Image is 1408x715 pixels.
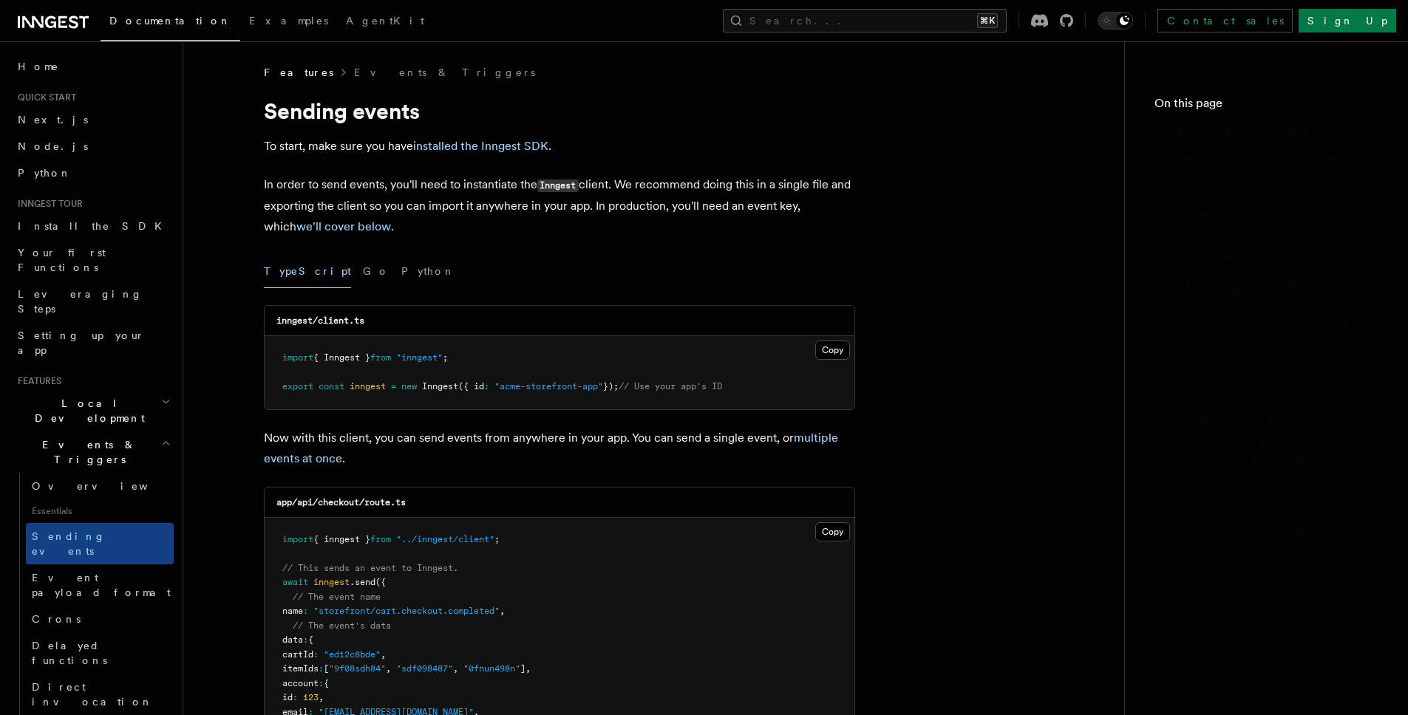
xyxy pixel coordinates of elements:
a: Further reading [1163,514,1378,541]
span: from [370,534,391,544]
span: Local Development [12,396,161,425]
a: Contact sales [1157,9,1293,32]
span: Sending events [32,530,106,557]
a: Events & Triggers [354,65,535,80]
span: : [303,606,308,616]
button: Search...⌘K [723,9,1007,32]
span: "storefront/cart.checkout.completed" [313,606,500,616]
span: "9f08sdh84" [329,663,386,674]
a: multiple events at once [264,431,838,465]
button: Go [363,255,390,288]
a: Python [12,160,174,186]
span: "../inngest/client" [396,534,494,544]
span: Using Event IDs [1169,316,1348,331]
h1: Sending events [264,97,855,124]
span: : [313,649,319,660]
span: const [319,381,344,391]
span: , [386,663,391,674]
span: from [370,352,391,363]
a: installed the Inngest SDK [413,139,548,153]
a: AgentKit [337,4,433,40]
span: Further reading [1169,520,1308,535]
span: "0fnun498n" [463,663,520,674]
span: import [282,534,313,544]
kbd: ⌘K [977,13,998,28]
code: app/api/checkout/route.ts [276,497,406,507]
span: ({ [375,577,386,587]
button: TypeScript [264,255,351,288]
a: Node.js [12,133,174,160]
a: Using Event IDs [1163,310,1378,337]
a: Event payload format [26,564,174,606]
a: Using Event IDs [1154,405,1378,431]
span: Delayed functions [32,640,107,666]
span: Features [12,375,61,387]
p: Now with this client, you can send events from anywhere in your app. You can send a single event,... [264,428,855,469]
span: : [319,663,324,674]
span: , [453,663,458,674]
span: "sdf098487" [396,663,453,674]
a: Next.js [12,106,174,133]
span: : [303,634,308,645]
span: inngest [350,381,386,391]
span: "inngest" [396,352,443,363]
span: Sending events [1160,124,1308,139]
span: AgentKit [346,15,424,27]
a: Setting an Event Key [1163,145,1378,186]
span: 123 [303,692,319,702]
span: Node.js [18,140,88,152]
span: Overview [32,480,184,492]
a: Send events via HTTP (Event API) [1163,431,1378,487]
span: , [500,606,505,616]
span: Inngest tour [12,198,83,210]
span: Crons [32,613,81,625]
span: data [282,634,303,645]
span: Deduplication [1169,493,1290,508]
a: Sign Up [1299,9,1396,32]
span: { Inngest } [313,352,370,363]
span: : [293,692,298,702]
span: Features [264,65,333,80]
span: itemIds [282,663,319,674]
a: Direct invocation [26,674,174,715]
span: Sending events from within functions [1160,343,1378,372]
a: we'll cover below [296,219,391,233]
a: Deduplication [1163,487,1378,514]
button: Events & Triggers [12,431,174,473]
p: To start, make sure you have . [264,136,855,157]
span: ({ id [458,381,484,391]
a: Delayed functions [26,632,174,674]
button: Toggle dark mode [1098,12,1133,30]
span: name [282,606,303,616]
span: Next.js [18,114,88,126]
span: { inngest } [313,534,370,544]
span: // The event's data [293,620,391,631]
a: Sending events [26,523,174,564]
span: ; [443,352,448,363]
span: await [282,577,308,587]
a: Setting up your app [12,322,174,363]
span: account [282,678,319,688]
span: id [282,692,293,702]
a: Sending events [1154,118,1378,145]
span: Inngest [422,381,458,391]
span: ] [520,663,526,674]
code: inngest/client.ts [276,315,364,326]
span: Your first Functions [18,247,106,273]
span: Examples [249,15,328,27]
p: In order to send events, you'll need to instantiate the client. We recommend doing this in a sing... [264,174,855,237]
a: Leveraging Steps [12,281,174,322]
a: Sending multiple events at once [1163,227,1378,269]
span: .send [350,577,375,587]
span: Event payload format [1169,192,1378,222]
a: Examples [240,4,337,40]
span: // Use your app's ID [619,381,722,391]
span: import [282,352,313,363]
span: , [319,692,324,702]
span: Sending multiple events at once [1169,233,1378,263]
span: Using Event IDs [1160,384,1339,399]
span: Using Event IDs [1160,411,1339,425]
button: Copy [815,341,850,360]
span: // The event name [293,592,381,602]
a: Install the SDK [12,213,174,239]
